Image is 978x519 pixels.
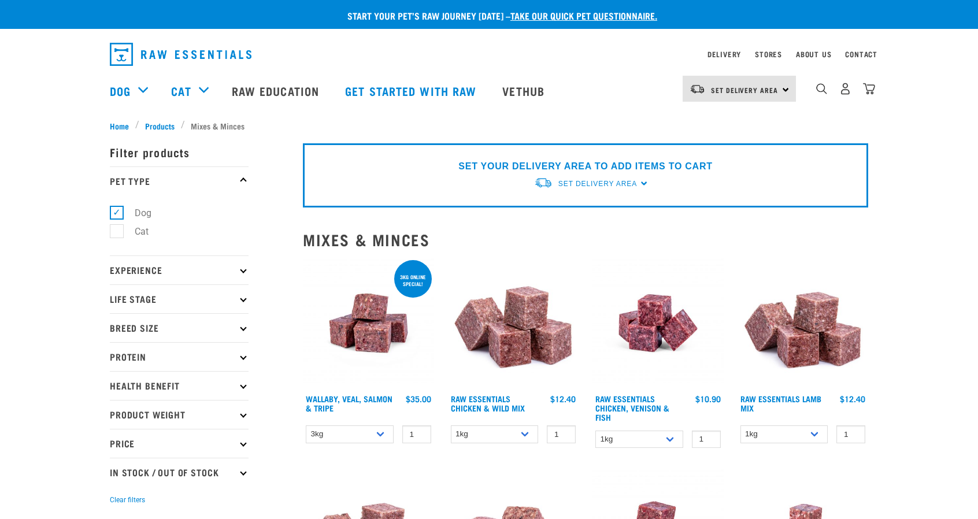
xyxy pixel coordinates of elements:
img: ?1041 RE Lamb Mix 01 [738,258,869,389]
a: Delivery [707,52,741,56]
a: Dog [110,82,131,99]
span: Home [110,120,129,132]
input: 1 [836,425,865,443]
img: home-icon-1@2x.png [816,83,827,94]
p: Pet Type [110,166,249,195]
h2: Mixes & Minces [303,231,868,249]
a: About Us [796,52,831,56]
label: Dog [116,206,156,220]
p: Life Stage [110,284,249,313]
p: Experience [110,255,249,284]
nav: breadcrumbs [110,120,868,132]
p: Protein [110,342,249,371]
p: Product Weight [110,400,249,429]
p: Filter products [110,138,249,166]
a: Raw Essentials Chicken, Venison & Fish [595,396,669,419]
img: Raw Essentials Logo [110,43,251,66]
div: $12.40 [550,394,576,403]
a: Cat [171,82,191,99]
div: 3kg online special! [394,268,432,292]
div: $10.90 [695,394,721,403]
img: Chicken Venison mix 1655 [592,258,724,389]
p: In Stock / Out Of Stock [110,458,249,487]
a: Stores [755,52,782,56]
a: Raw Education [220,68,334,114]
img: user.png [839,83,851,95]
a: Get started with Raw [334,68,491,114]
span: Products [145,120,175,132]
span: Set Delivery Area [711,88,778,92]
img: home-icon@2x.png [863,83,875,95]
p: Price [110,429,249,458]
a: Wallaby, Veal, Salmon & Tripe [306,396,392,410]
a: take our quick pet questionnaire. [510,13,657,18]
p: Breed Size [110,313,249,342]
a: Vethub [491,68,559,114]
a: Products [139,120,181,132]
p: Health Benefit [110,371,249,400]
button: Clear filters [110,495,145,505]
a: Contact [845,52,877,56]
a: Raw Essentials Chicken & Wild Mix [451,396,525,410]
img: van-moving.png [534,177,553,189]
div: $35.00 [406,394,431,403]
nav: dropdown navigation [101,38,877,71]
img: Pile Of Cubed Chicken Wild Meat Mix [448,258,579,389]
input: 1 [402,425,431,443]
a: Home [110,120,135,132]
img: van-moving.png [690,84,705,94]
a: Raw Essentials Lamb Mix [740,396,821,410]
input: 1 [547,425,576,443]
input: 1 [692,431,721,448]
p: SET YOUR DELIVERY AREA TO ADD ITEMS TO CART [458,160,712,173]
img: Wallaby Veal Salmon Tripe 1642 [303,258,434,389]
div: $12.40 [840,394,865,403]
label: Cat [116,224,153,239]
span: Set Delivery Area [558,180,637,188]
